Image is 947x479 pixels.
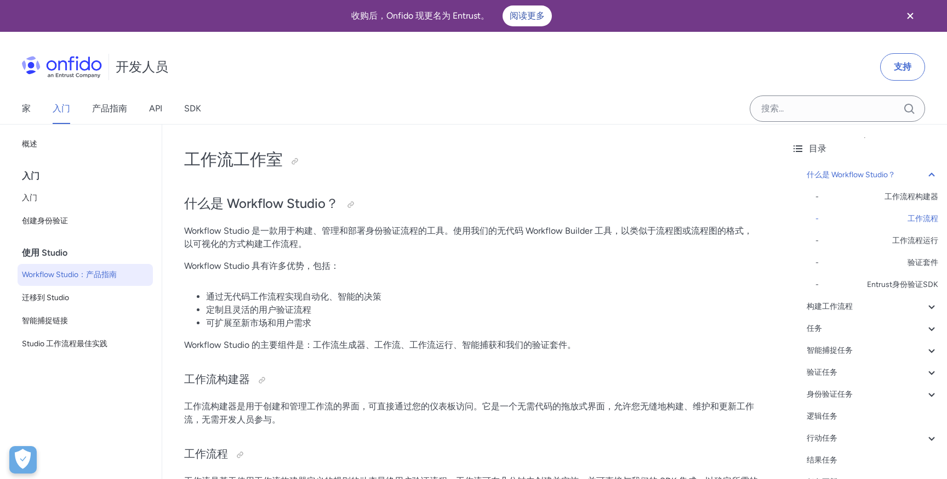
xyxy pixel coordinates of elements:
a: Studio 工作流程最佳实践 [18,333,153,355]
font: API [149,103,162,114]
a: 家 [22,93,31,124]
div: Cookie偏好设置 [9,446,37,474]
a: 逻辑任务 [807,410,938,423]
font: 支持 [894,61,911,72]
font: 工作流工作室 [184,149,283,170]
font: 工作流程 [184,447,228,460]
a: 智能捕捉链接 [18,310,153,332]
a: -工作流程运行 [815,234,938,247]
font: 验证任务 [807,368,837,377]
font: 定制且灵活的用户验证流程 [206,305,311,315]
font: - [815,236,819,245]
font: 逻辑任务 [807,412,837,421]
button: 关闭横幅 [890,2,931,30]
font: 使用 Studio [22,247,67,258]
font: 身份验证任务 [807,390,853,399]
font: 验证套件 [908,258,938,267]
font: 智能捕捉链接 [22,316,68,325]
font: 行动任务 [807,433,837,443]
font: 概述 [22,139,37,149]
font: 可扩展至新市场和用户需求 [206,318,311,328]
font: 入门 [22,193,37,202]
font: - [815,280,819,289]
a: 支持 [880,53,925,81]
svg: 关闭横幅 [904,9,917,22]
font: Workflow Studio 是一款用于构建、管理和部署身份验证流程的工具。使用我们的无代码 Workflow Builder 工具，以类似于流程图或流程图的格式，以可视化的方式构建工作流程。 [184,226,752,249]
font: 工作流程构建器 [885,192,938,201]
a: 什么是 Workflow Studio？ [807,168,938,182]
font: 结果任务 [807,455,837,465]
a: 产品指南 [92,93,127,124]
font: Studio 工作流程最佳实践 [22,339,107,348]
font: Workflow Studio 的主要组件是：工作流生成器、工作流、工作流运行、智能捕获和我们的验证套件。 [184,340,576,350]
font: 构建工作流程 [807,302,853,311]
a: 行动任务 [807,432,938,445]
a: -验证套件 [815,256,938,269]
font: 任务 [807,324,822,333]
a: 入门 [53,93,70,124]
font: 什么是 Workflow Studio？ [807,170,895,179]
font: 工作流程 [908,214,938,223]
a: 构建工作流程 [807,300,938,313]
a: -Entrust身份验证SDK [815,278,938,291]
font: - [815,214,819,223]
a: 结果任务 [807,454,938,467]
a: 智能捕捉任务 [807,344,938,357]
font: 家 [22,103,31,114]
a: 迁移到 Studio [18,287,153,309]
a: 身份验证任务 [807,388,938,401]
font: 工作流构建器是用于创建和管理工作流的界面，可直接通过您的仪表板访问。它是一个无需代码的拖放式界面，允许您无缝地构建、维护和更新工作流，无需开发人员参与。 [184,401,754,425]
font: 收购后，Onfido 现更名为 Entrust。 [351,10,489,21]
a: 任务 [807,322,938,335]
font: 产品指南 [92,103,127,114]
font: 开发人员 [116,59,168,75]
font: 创建身份验证 [22,216,68,226]
font: - [815,258,819,267]
a: Workflow Studio：产品指南 [18,264,153,286]
font: 入门 [22,171,39,181]
font: 工作流构建器 [184,373,250,386]
a: 验证任务 [807,366,938,379]
font: 通过无代码工作流程实现自动化、智能的决策 [206,291,381,302]
font: 什么是 Workflow Studio？ [184,195,339,211]
button: 打开偏好设置 [9,446,37,474]
a: SDK [184,93,201,124]
font: SDK [184,103,201,114]
a: -工作流程构建器 [815,190,938,204]
a: 阅读更多 [503,5,552,26]
font: 迁移到 Studio [22,293,69,302]
font: Workflow Studio：产品指南 [22,270,117,279]
a: 概述 [18,133,153,155]
input: Onfido 搜索输入字段 [750,95,925,122]
font: 阅读更多 [510,10,545,21]
a: 创建身份验证 [18,210,153,232]
font: 目录 [809,143,826,154]
a: -工作流程 [815,212,938,226]
font: Entrust身份验证SDK [867,280,938,289]
font: - [815,192,819,201]
font: 入门 [53,103,70,114]
img: Onfido 标志 [22,56,102,78]
font: Workflow Studio 具有许多优势，包括： [184,261,339,271]
font: 智能捕捉任务 [807,346,853,355]
font: 工作流程运行 [892,236,938,245]
a: API [149,93,162,124]
a: 入门 [18,187,153,209]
